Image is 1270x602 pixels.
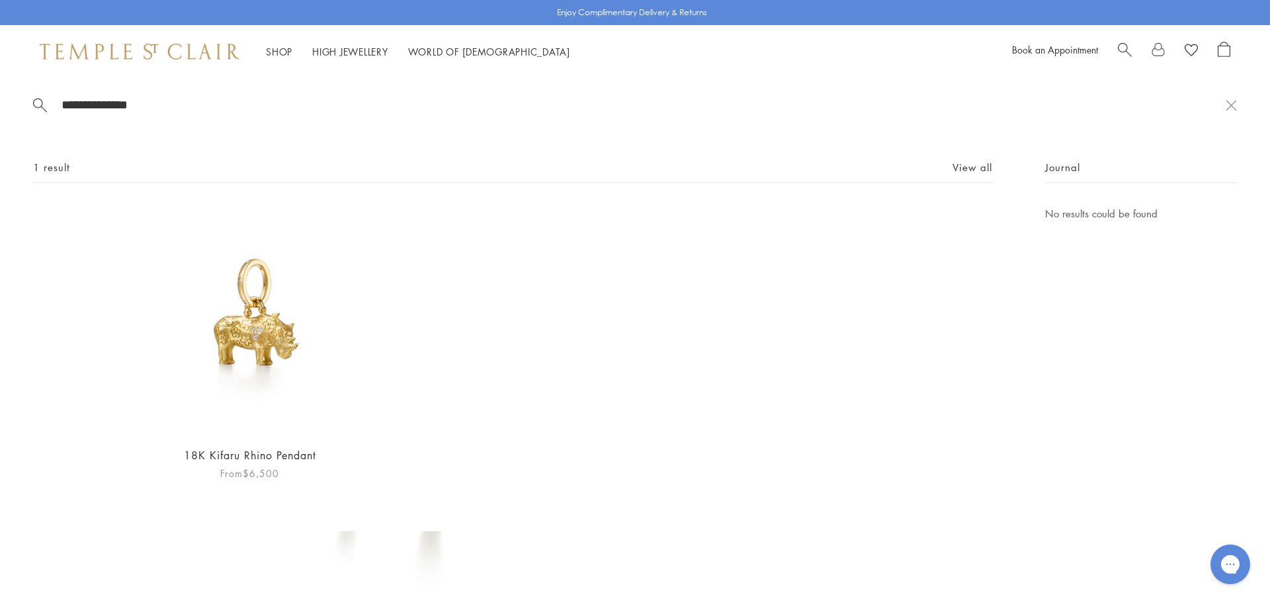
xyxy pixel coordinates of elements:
[184,448,316,463] a: 18K Kifaru Rhino Pendant
[135,206,364,435] img: P31855-RHINOSM
[312,45,388,58] a: High JewelleryHigh Jewellery
[33,159,70,176] span: 1 result
[243,467,279,480] span: $6,500
[408,45,570,58] a: World of [DEMOGRAPHIC_DATA]World of [DEMOGRAPHIC_DATA]
[1045,206,1237,222] p: No results could be found
[1185,42,1198,61] a: View Wishlist
[1118,42,1132,61] a: Search
[220,466,279,481] span: From
[266,45,292,58] a: ShopShop
[40,44,239,59] img: Temple St. Clair
[1204,540,1257,589] iframe: Gorgias live chat messenger
[557,6,707,19] p: Enjoy Complimentary Delivery & Returns
[1045,159,1080,176] span: Journal
[1218,42,1230,61] a: Open Shopping Bag
[266,44,570,60] nav: Main navigation
[952,160,992,174] a: View all
[1012,43,1098,56] a: Book an Appointment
